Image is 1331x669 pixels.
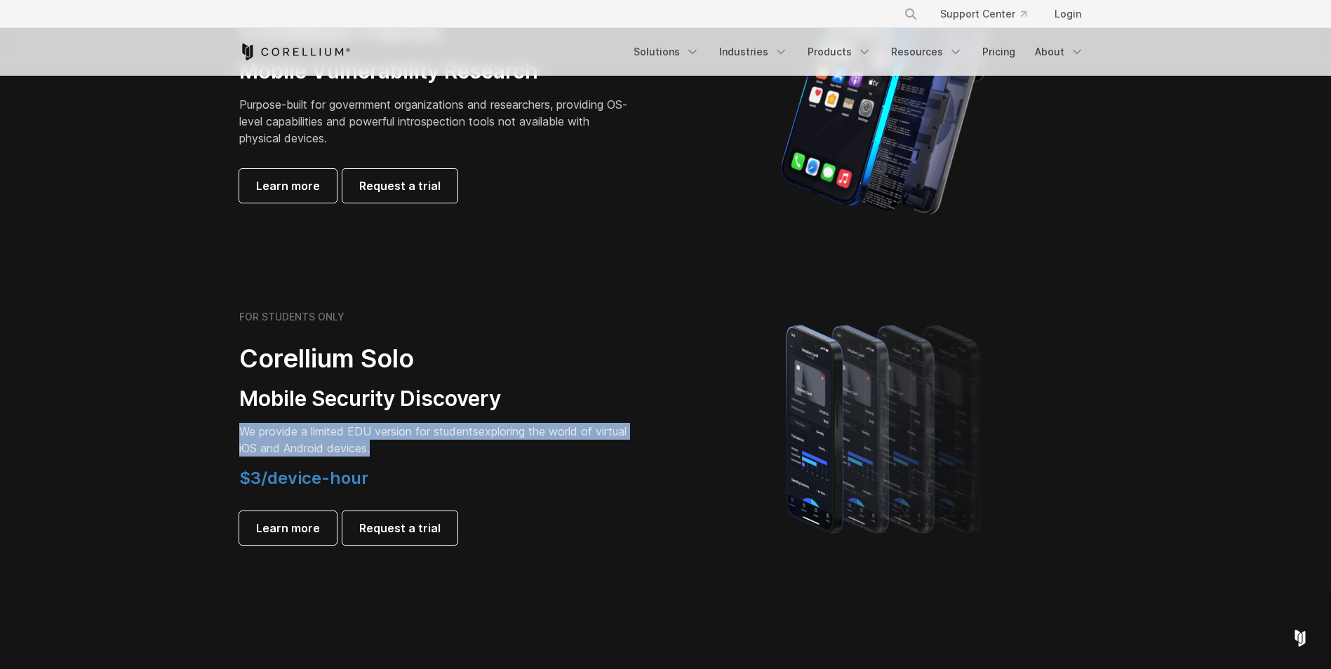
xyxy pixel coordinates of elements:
[929,1,1038,27] a: Support Center
[239,511,337,545] a: Learn more
[239,311,345,323] h6: FOR STUDENTS ONLY
[342,169,457,203] a: Request a trial
[1026,39,1092,65] a: About
[898,1,923,27] button: Search
[887,1,1092,27] div: Navigation Menu
[625,39,1092,65] div: Navigation Menu
[239,343,632,374] h2: Corellium Solo
[239,169,337,203] a: Learn more
[883,39,971,65] a: Resources
[342,511,457,545] a: Request a trial
[1043,1,1092,27] a: Login
[1283,621,1317,655] iframe: Intercom live chat
[799,39,880,65] a: Products
[625,39,708,65] a: Solutions
[359,177,441,194] span: Request a trial
[256,177,320,194] span: Learn more
[256,520,320,536] span: Learn more
[974,39,1024,65] a: Pricing
[239,468,368,488] span: $3/device-hour
[359,520,441,536] span: Request a trial
[711,39,796,65] a: Industries
[239,386,632,412] h3: Mobile Security Discovery
[239,43,351,60] a: Corellium Home
[239,424,479,438] span: We provide a limited EDU version for students
[758,305,1014,550] img: A lineup of four iPhone models becoming more gradient and blurred
[239,423,632,457] p: exploring the world of virtual iOS and Android devices.
[239,96,632,147] p: Purpose-built for government organizations and researchers, providing OS-level capabilities and p...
